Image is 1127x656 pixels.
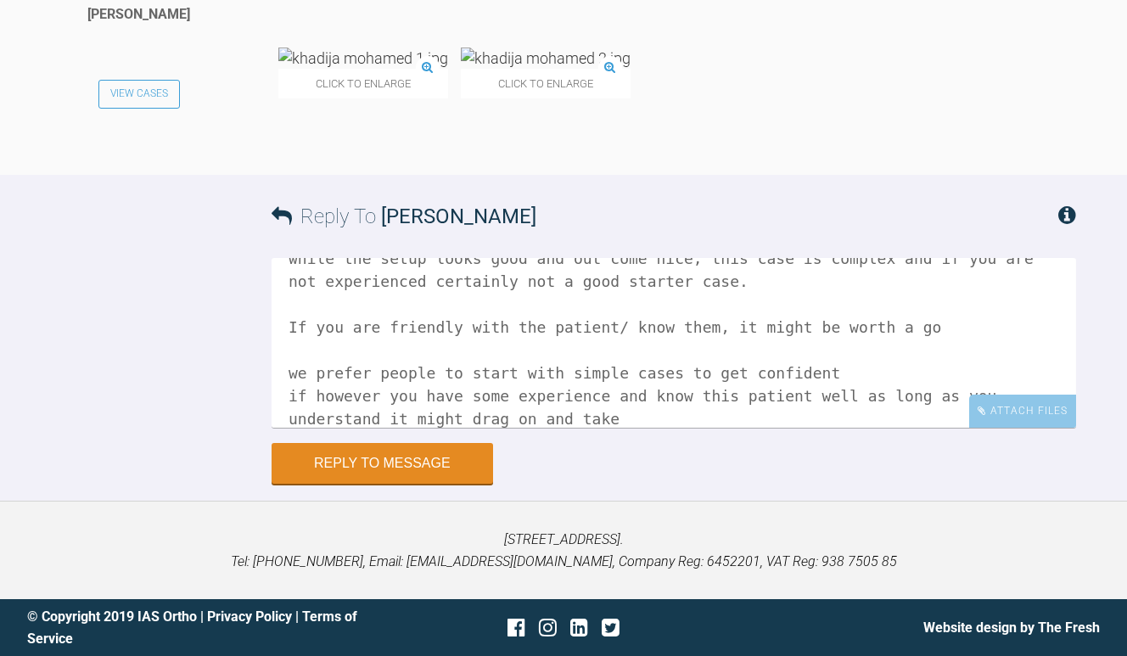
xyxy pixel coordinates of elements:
[98,80,180,109] a: View Cases
[278,69,448,98] span: Click to enlarge
[272,200,536,233] h3: Reply To
[278,48,448,69] img: khadija mohamed 1.jpg
[461,48,631,69] img: khadija mohamed 2.jpg
[27,529,1100,572] p: [STREET_ADDRESS]. Tel: [PHONE_NUMBER], Email: [EMAIL_ADDRESS][DOMAIN_NAME], Company Reg: 6452201,...
[969,395,1076,428] div: Attach Files
[381,205,536,228] span: [PERSON_NAME]
[923,620,1100,636] a: Website design by The Fresh
[272,443,493,484] button: Reply to Message
[207,608,292,625] a: Privacy Policy
[461,69,631,98] span: Click to enlarge
[272,258,1076,428] textarea: Hi [PERSON_NAME] thanks - that worked hard to see her MMPA angle but thats understandable while t...
[87,3,190,25] div: [PERSON_NAME]
[27,608,357,647] a: Terms of Service
[27,606,384,649] div: © Copyright 2019 IAS Ortho | |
